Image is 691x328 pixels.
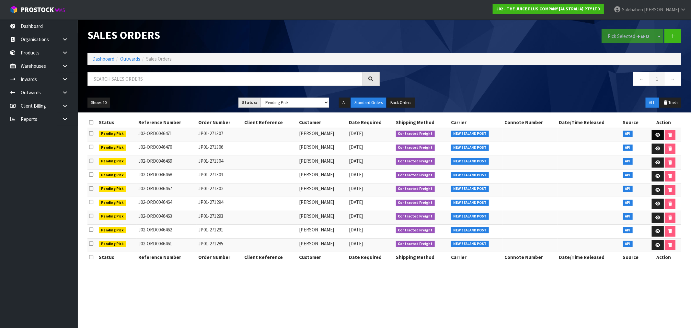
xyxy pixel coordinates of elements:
span: Contracted Freight [396,172,435,179]
strong: Status: [242,100,257,105]
span: Pending Pick [99,158,126,165]
th: Customer [297,252,347,263]
th: Carrier [449,117,503,128]
td: J02-ORD0046469 [137,156,197,170]
td: [PERSON_NAME] [297,142,347,156]
span: Contracted Freight [396,145,435,151]
td: JP01-271304 [197,156,243,170]
td: J02-ORD0046461 [137,238,197,252]
td: JP01-271291 [197,225,243,239]
span: ProStock [21,6,54,14]
a: 1 [650,72,664,86]
span: API [623,131,633,137]
a: Outwards [120,56,140,62]
span: API [623,241,633,247]
td: J02-ORD0046464 [137,197,197,211]
strong: FEFO [638,33,649,39]
td: [PERSON_NAME] [297,238,347,252]
input: Search sales orders [87,72,363,86]
span: NEW ZEALAND POST [451,200,489,206]
td: J02-ORD0046470 [137,142,197,156]
td: J02-ORD0046467 [137,183,197,197]
span: NEW ZEALAND POST [451,241,489,247]
span: API [623,227,633,234]
td: [PERSON_NAME] [297,170,347,183]
a: ← [633,72,650,86]
td: JP01-271307 [197,128,243,142]
td: J02-ORD0046463 [137,211,197,225]
button: Back Orders [387,98,415,108]
td: J02-ORD0046471 [137,128,197,142]
button: Pick Selected -FEFO [602,29,655,43]
button: Trash [660,98,681,108]
span: Pending Pick [99,172,126,179]
td: [PERSON_NAME] [297,197,347,211]
td: JP01-271285 [197,238,243,252]
span: Contracted Freight [396,131,435,137]
th: Order Number [197,117,243,128]
th: Reference Number [137,117,197,128]
span: [DATE] [349,213,363,219]
button: ALL [646,98,659,108]
span: API [623,200,633,206]
th: Source [621,117,646,128]
th: Date Required [347,252,394,263]
th: Shipping Method [394,252,449,263]
span: Pending Pick [99,241,126,247]
th: Shipping Method [394,117,449,128]
span: [DATE] [349,158,363,164]
td: [PERSON_NAME] [297,211,347,225]
span: [DATE] [349,240,363,247]
th: Date/Time Released [558,117,621,128]
span: API [623,172,633,179]
span: NEW ZEALAND POST [451,172,489,179]
nav: Page navigation [389,72,682,88]
span: NEW ZEALAND POST [451,227,489,234]
span: Pending Pick [99,227,126,234]
th: Customer [297,117,347,128]
th: Connote Number [503,117,557,128]
span: Pending Pick [99,200,126,206]
td: [PERSON_NAME] [297,156,347,170]
td: JP01-271293 [197,211,243,225]
span: API [623,145,633,151]
span: Sales Orders [146,56,172,62]
img: cube-alt.png [10,6,18,14]
th: Source [621,252,646,263]
span: Salehaben [622,6,643,13]
span: Pending Pick [99,145,126,151]
td: [PERSON_NAME] [297,225,347,239]
button: Standard Orders [351,98,386,108]
span: NEW ZEALAND POST [451,145,489,151]
span: Contracted Freight [396,158,435,165]
th: Status [97,117,137,128]
td: JP01-271302 [197,183,243,197]
th: Client Reference [243,117,297,128]
span: NEW ZEALAND POST [451,158,489,165]
strong: J02 - THE JUICE PLUS COMPANY [AUSTRALIA] PTY LTD [496,6,600,12]
span: NEW ZEALAND POST [451,186,489,192]
a: → [664,72,681,86]
th: Client Reference [243,252,297,263]
span: Contracted Freight [396,241,435,247]
th: Order Number [197,252,243,263]
a: Dashboard [92,56,114,62]
a: J02 - THE JUICE PLUS COMPANY [AUSTRALIA] PTY LTD [493,4,604,14]
td: JP01-271303 [197,170,243,183]
th: Reference Number [137,252,197,263]
span: NEW ZEALAND POST [451,131,489,137]
small: WMS [55,7,65,13]
td: [PERSON_NAME] [297,183,347,197]
th: Connote Number [503,252,557,263]
td: J02-ORD0046462 [137,225,197,239]
td: J02-ORD0046468 [137,170,197,183]
span: API [623,158,633,165]
span: Pending Pick [99,186,126,192]
span: API [623,213,633,220]
span: [DATE] [349,130,363,136]
span: NEW ZEALAND POST [451,213,489,220]
span: Pending Pick [99,213,126,220]
td: [PERSON_NAME] [297,128,347,142]
td: JP01-271294 [197,197,243,211]
span: Pending Pick [99,131,126,137]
